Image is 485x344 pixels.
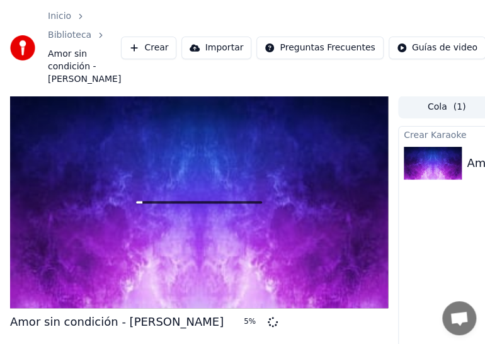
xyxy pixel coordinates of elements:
span: ( 1 ) [453,101,465,113]
a: Biblioteca [48,29,91,42]
a: Inicio [48,10,71,23]
span: Amor sin condición - [PERSON_NAME] [48,48,121,86]
nav: breadcrumb [48,10,121,86]
button: Crear [121,37,176,59]
button: Preguntas Frecuentes [256,37,383,59]
button: Importar [181,37,251,59]
div: 5 % [244,317,263,327]
div: Chat abierto [442,301,476,335]
div: Amor sin condición - [PERSON_NAME] [10,313,224,331]
img: youka [10,35,35,60]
